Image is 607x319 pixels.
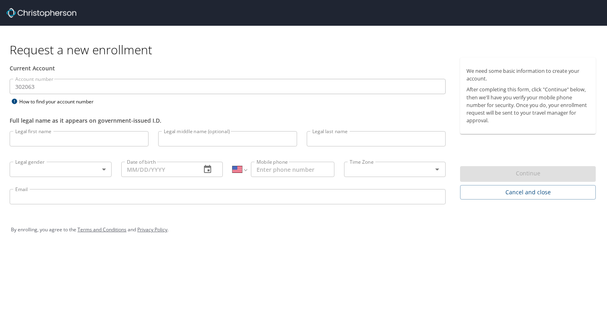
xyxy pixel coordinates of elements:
button: Open [432,164,443,175]
p: After completing this form, click "Continue" below, then we'll have you verify your mobile phone ... [466,86,589,124]
div: Current Account [10,64,446,72]
p: We need some basic information to create your account. [466,67,589,82]
div: How to find your account number [10,97,110,107]
div: ​ [10,162,112,177]
img: cbt logo [6,8,76,18]
span: Cancel and close [466,187,589,198]
input: Enter phone number [251,162,334,177]
button: Cancel and close [460,185,596,200]
a: Privacy Policy [137,226,167,233]
div: Full legal name as it appears on government-issued I.D. [10,116,446,125]
a: Terms and Conditions [77,226,126,233]
h1: Request a new enrollment [10,42,602,58]
div: By enrolling, you agree to the and . [11,220,596,240]
input: MM/DD/YYYY [121,162,195,177]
